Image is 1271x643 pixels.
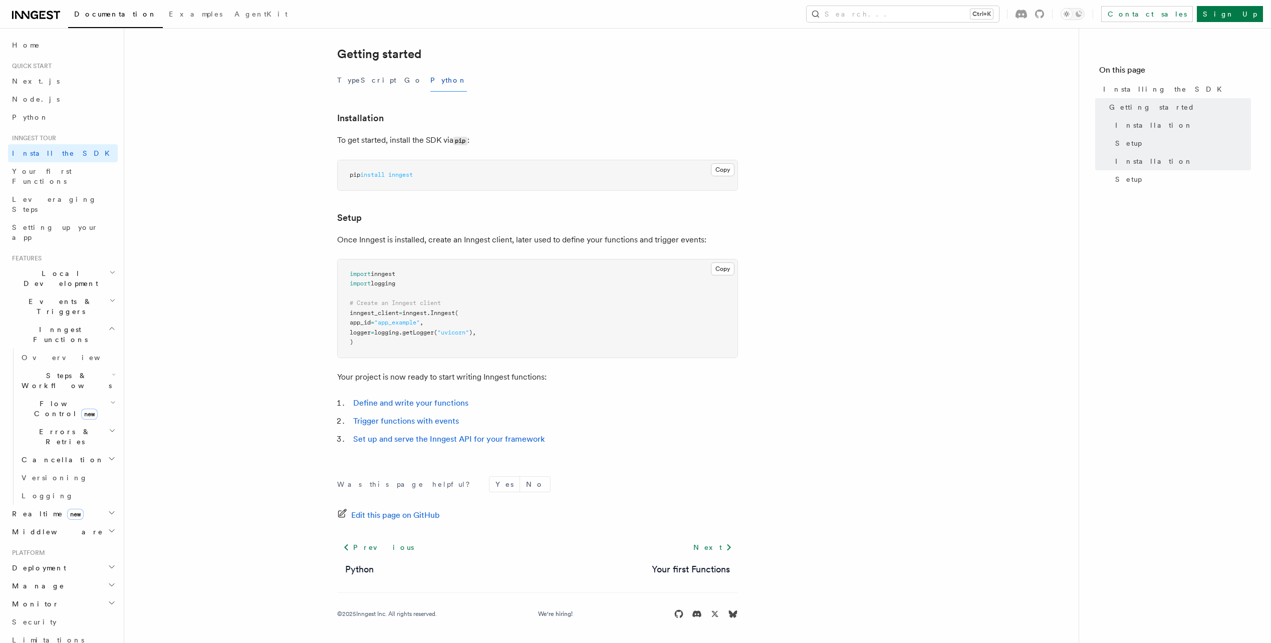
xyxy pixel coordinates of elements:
[8,62,52,70] span: Quick start
[1111,116,1251,134] a: Installation
[169,10,222,18] span: Examples
[12,195,97,213] span: Leveraging Steps
[18,427,109,447] span: Errors & Retries
[350,319,371,326] span: app_id
[350,309,399,316] span: inngest_client
[687,538,738,556] a: Next
[1115,156,1193,166] span: Installation
[8,190,118,218] a: Leveraging Steps
[18,399,110,419] span: Flow Control
[8,595,118,613] button: Monitor
[399,309,402,316] span: =
[453,137,467,145] code: pip
[371,329,374,336] span: =
[1099,64,1251,80] h4: On this page
[404,69,422,92] button: Go
[371,270,395,277] span: inngest
[337,111,384,125] a: Installation
[18,455,104,465] span: Cancellation
[350,171,360,178] span: pip
[1099,80,1251,98] a: Installing the SDK
[8,527,103,537] span: Middleware
[12,618,57,626] span: Security
[402,309,427,316] span: inngest
[371,280,395,287] span: logging
[430,69,467,92] button: Python
[8,144,118,162] a: Install the SDK
[8,296,109,316] span: Events & Triggers
[18,451,118,469] button: Cancellation
[360,171,385,178] span: install
[8,218,118,246] a: Setting up your app
[18,469,118,487] a: Versioning
[8,581,65,591] span: Manage
[81,409,98,420] span: new
[350,270,371,277] span: import
[652,562,730,576] a: Your first Functions
[337,133,738,148] p: To get started, install the SDK via :
[1105,98,1251,116] a: Getting started
[18,371,112,391] span: Steps & Workflows
[18,395,118,423] button: Flow Controlnew
[8,292,118,320] button: Events & Triggers
[538,610,573,618] a: We're hiring!
[1101,6,1193,22] a: Contact sales
[430,309,455,316] span: Inngest
[228,3,294,27] a: AgentKit
[337,370,738,384] p: Your project is now ready to start writing Inngest functions:
[371,319,374,326] span: =
[427,309,430,316] span: .
[388,171,413,178] span: inngest
[8,523,118,541] button: Middleware
[350,280,371,287] span: import
[12,167,72,185] span: Your first Functions
[12,149,116,157] span: Install the SDK
[1109,102,1195,112] span: Getting started
[337,610,437,618] div: © 2025 Inngest Inc. All rights reserved.
[1103,84,1228,94] span: Installing the SDK
[8,563,66,573] span: Deployment
[350,339,353,346] span: )
[353,398,468,408] a: Define and write your functions
[1115,120,1193,130] span: Installation
[8,268,109,288] span: Local Development
[337,211,362,225] a: Setup
[350,329,371,336] span: logger
[711,163,734,176] button: Copy
[1115,174,1142,184] span: Setup
[1061,8,1085,20] button: Toggle dark mode
[18,349,118,367] a: Overview
[1115,138,1142,148] span: Setup
[67,509,84,520] span: new
[68,3,163,28] a: Documentation
[8,509,84,519] span: Realtime
[12,77,60,85] span: Next.js
[402,329,434,336] span: getLogger
[18,487,118,505] a: Logging
[469,329,476,336] span: ),
[970,9,993,19] kbd: Ctrl+K
[22,354,125,362] span: Overview
[8,559,118,577] button: Deployment
[12,95,60,103] span: Node.js
[22,474,88,482] span: Versioning
[455,309,458,316] span: (
[234,10,288,18] span: AgentKit
[8,349,118,505] div: Inngest Functions
[434,329,437,336] span: (
[351,508,440,522] span: Edit this page on GitHub
[12,113,49,121] span: Python
[22,492,74,500] span: Logging
[8,320,118,349] button: Inngest Functions
[1111,152,1251,170] a: Installation
[420,319,423,326] span: ,
[337,69,396,92] button: TypeScript
[8,505,118,523] button: Realtimenew
[1111,170,1251,188] a: Setup
[8,264,118,292] button: Local Development
[8,162,118,190] a: Your first Functions
[8,134,56,142] span: Inngest tour
[437,329,469,336] span: "uvicorn"
[337,233,738,247] p: Once Inngest is installed, create an Inngest client, later used to define your functions and trig...
[520,477,550,492] button: No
